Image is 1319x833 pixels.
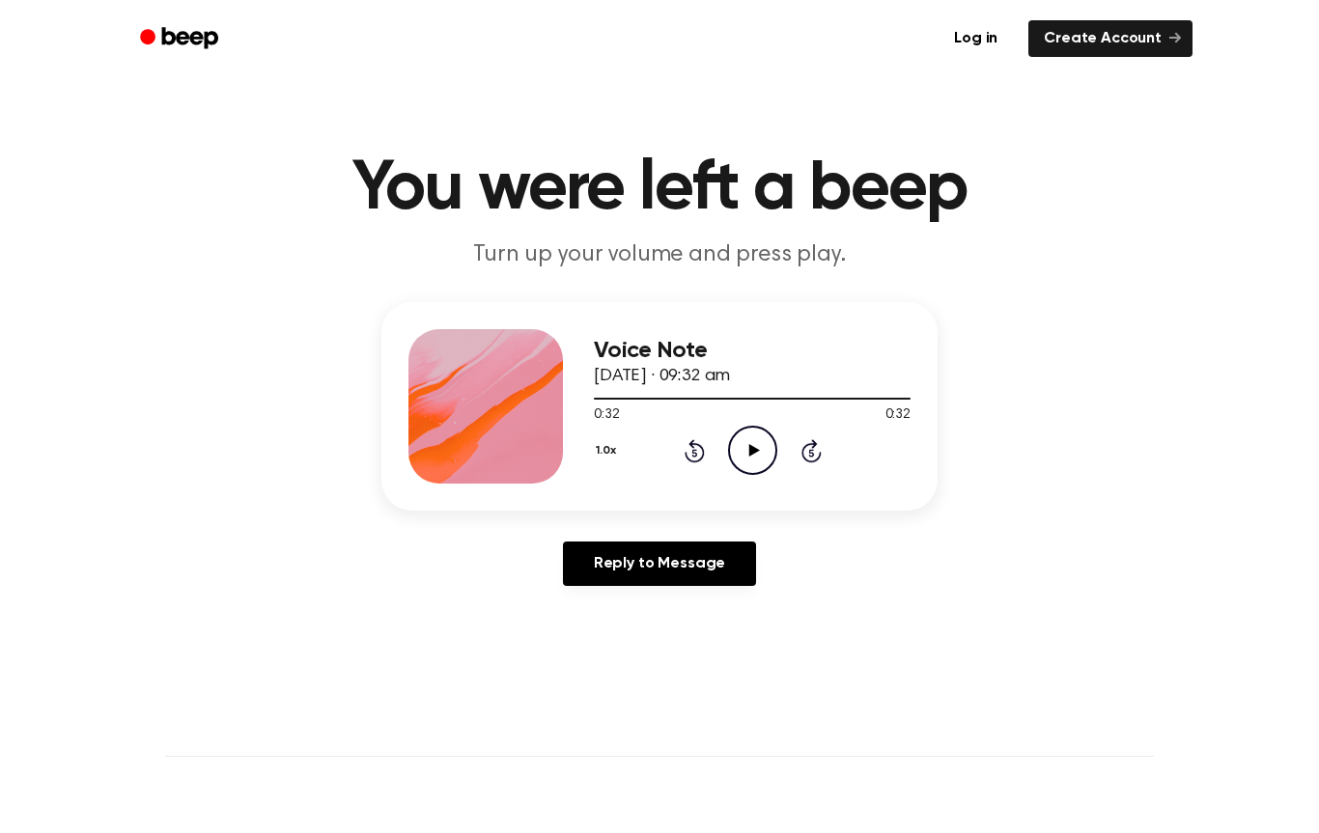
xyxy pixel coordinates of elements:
a: Reply to Message [563,541,756,586]
button: 1.0x [594,434,623,467]
a: Create Account [1028,20,1193,57]
a: Beep [126,20,236,58]
span: 0:32 [594,405,619,426]
a: Log in [935,16,1017,61]
h1: You were left a beep [165,154,1154,224]
span: 0:32 [885,405,911,426]
span: [DATE] · 09:32 am [594,368,730,385]
p: Turn up your volume and press play. [289,239,1030,271]
h3: Voice Note [594,338,911,364]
